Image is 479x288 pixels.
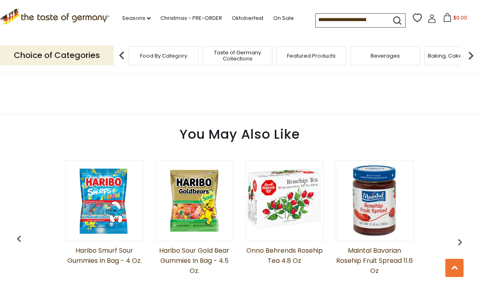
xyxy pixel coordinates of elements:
[13,232,26,245] img: previous arrow
[273,14,294,23] a: On Sale
[160,14,222,23] a: Christmas - PRE-ORDER
[232,14,263,23] a: Oktoberfest
[155,245,233,286] a: Haribo Sour Gold Bear Gummies in Bag - 4.5 oz.
[371,53,400,59] a: Beverages
[122,14,151,23] a: Seasons
[114,47,130,64] img: previous arrow
[336,162,413,239] img: Maintal Bavarian Rosehip Fruit Spread 11.6 oz
[140,53,187,59] a: Food By Category
[14,114,464,150] div: You May Also Like
[336,245,414,286] a: Maintal Bavarian Rosehip Fruit Spread 11.6 oz
[438,13,473,25] button: $0.00
[156,162,233,239] img: Haribo Sour Gold Bear Gummies in Bag - 4.5 oz.
[65,245,143,286] a: Haribo Smurf Sour Gummies in Bag - 4 oz.
[463,47,479,64] img: next arrow
[287,53,336,59] a: Featured Products
[453,236,466,249] img: previous arrow
[453,14,467,21] span: $0.00
[246,162,323,239] img: Onno Behrends Rosehip Tea 4.8 oz
[246,245,324,286] a: Onno Behrends Rosehip Tea 4.8 oz
[205,49,270,62] a: Taste of Germany Collections
[66,162,143,239] img: Haribo Smurf Sour Gummies in Bag - 4 oz.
